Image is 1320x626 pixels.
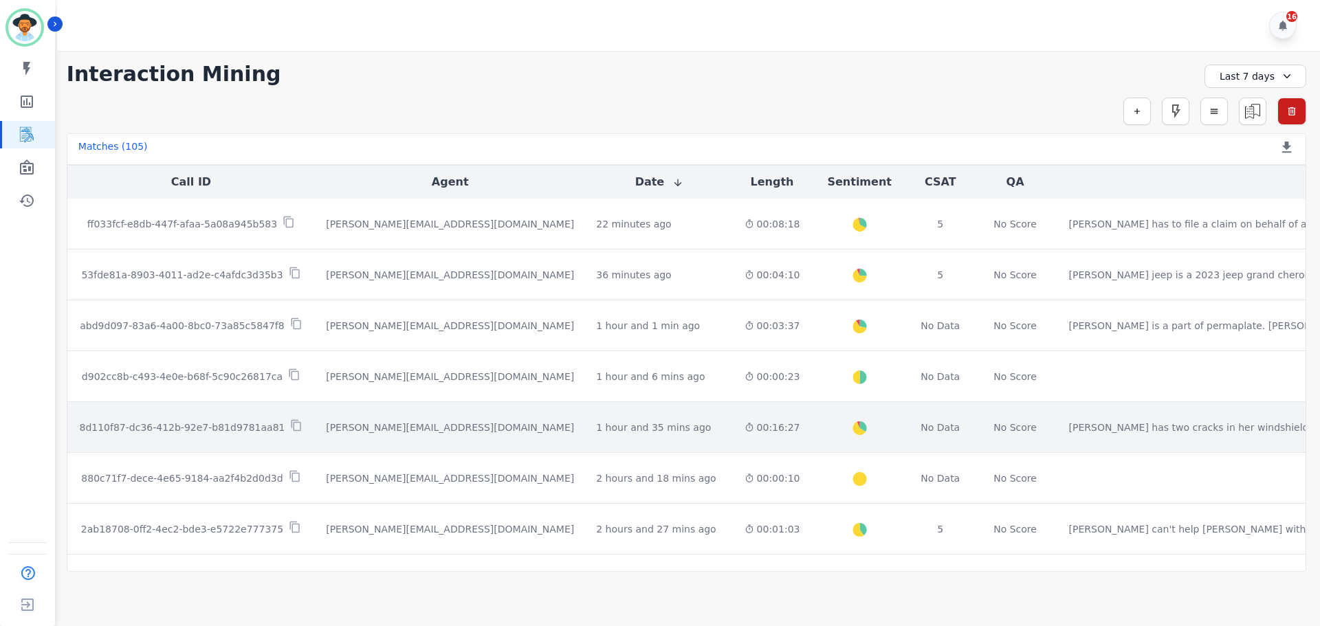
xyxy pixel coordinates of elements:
div: [PERSON_NAME][EMAIL_ADDRESS][DOMAIN_NAME] [326,471,574,485]
div: 16 [1286,11,1297,22]
div: 00:00:23 [745,370,800,383]
div: No Score [993,268,1037,282]
div: 1 hour and 1 min ago [596,319,700,333]
div: No Score [993,319,1037,333]
p: d902cc8b-c493-4e0e-b68f-5c90c26817ca [82,370,283,383]
div: No Score [993,471,1037,485]
div: No Data [919,319,962,333]
div: 36 minutes ago [596,268,671,282]
div: 5 [919,268,962,282]
div: 00:01:03 [745,522,800,536]
button: Length [751,174,794,190]
p: abd9d097-83a6-4a00-8bc0-73a85c5847f8 [80,319,284,333]
button: Sentiment [827,174,891,190]
div: [PERSON_NAME][EMAIL_ADDRESS][DOMAIN_NAME] [326,319,574,333]
div: [PERSON_NAME][EMAIL_ADDRESS][DOMAIN_NAME] [326,268,574,282]
img: Bordered avatar [8,11,41,44]
div: No Score [993,370,1037,383]
div: No Data [919,370,962,383]
button: Call ID [171,174,211,190]
p: 880c71f7-dece-4e65-9184-aa2f4b2d0d3d [81,471,283,485]
div: 00:08:18 [745,217,800,231]
div: 00:16:27 [745,421,800,434]
div: No Data [919,421,962,434]
div: No Score [993,522,1037,536]
div: 2 hours and 27 mins ago [596,522,716,536]
p: 8d110f87-dc36-412b-92e7-b81d9781aa81 [79,421,285,434]
div: No Data [919,471,962,485]
div: Last 7 days [1204,65,1306,88]
div: [PERSON_NAME][EMAIL_ADDRESS][DOMAIN_NAME] [326,421,574,434]
div: 22 minutes ago [596,217,671,231]
div: [PERSON_NAME][EMAIL_ADDRESS][DOMAIN_NAME] [326,522,574,536]
div: 00:00:10 [745,471,800,485]
button: QA [1006,174,1024,190]
div: [PERSON_NAME][EMAIL_ADDRESS][DOMAIN_NAME] [326,370,574,383]
div: 5 [919,522,962,536]
div: 1 hour and 6 mins ago [596,370,705,383]
div: 2 hours and 18 mins ago [596,471,716,485]
h1: Interaction Mining [67,62,281,87]
button: CSAT [925,174,956,190]
button: Date [635,174,684,190]
div: Matches ( 105 ) [78,139,148,159]
div: 00:03:37 [745,319,800,333]
div: No Score [993,217,1037,231]
p: 53fde81a-8903-4011-ad2e-c4afdc3d35b3 [81,268,283,282]
div: [PERSON_NAME][EMAIL_ADDRESS][DOMAIN_NAME] [326,217,574,231]
div: No Score [993,421,1037,434]
div: 00:04:10 [745,268,800,282]
p: 2ab18708-0ff2-4ec2-bde3-e5722e777375 [81,522,283,536]
p: ff033fcf-e8db-447f-afaa-5a08a945b583 [87,217,277,231]
button: Agent [432,174,469,190]
div: 1 hour and 35 mins ago [596,421,711,434]
div: 5 [919,217,962,231]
